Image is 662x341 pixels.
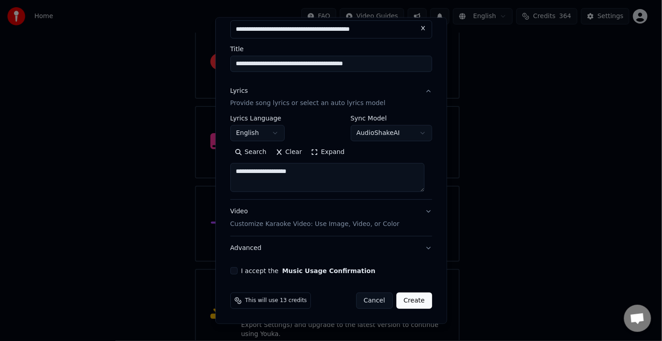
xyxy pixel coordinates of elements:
button: I accept the [282,268,375,274]
button: Advanced [230,237,432,260]
label: Title [230,46,432,52]
span: This will use 13 credits [245,298,307,305]
label: I accept the [241,268,376,274]
button: Search [230,145,271,160]
div: LyricsProvide song lyrics or select an auto lyrics model [230,115,432,200]
button: Expand [306,145,349,160]
label: Lyrics Language [230,115,285,122]
button: Create [396,293,432,309]
button: LyricsProvide song lyrics or select an auto lyrics model [230,79,432,115]
div: Lyrics [230,86,248,96]
button: VideoCustomize Karaoke Video: Use Image, Video, or Color [230,200,432,236]
button: Clear [271,145,307,160]
label: Sync Model [351,115,432,122]
p: Customize Karaoke Video: Use Image, Video, or Color [230,220,400,229]
p: Provide song lyrics or select an auto lyrics model [230,99,386,108]
button: Cancel [356,293,393,309]
div: Video [230,207,400,229]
